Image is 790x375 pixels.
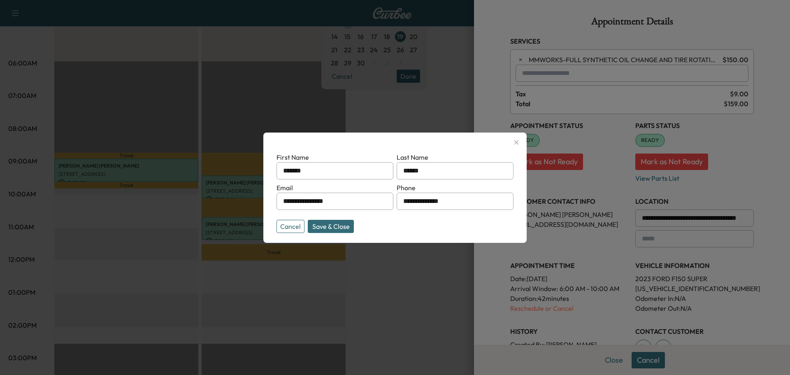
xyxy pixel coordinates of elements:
label: Phone [397,184,416,192]
label: Email [276,184,293,192]
label: First Name [276,153,309,161]
button: Cancel [276,220,304,233]
label: Last Name [397,153,428,161]
button: Save & Close [308,220,354,233]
